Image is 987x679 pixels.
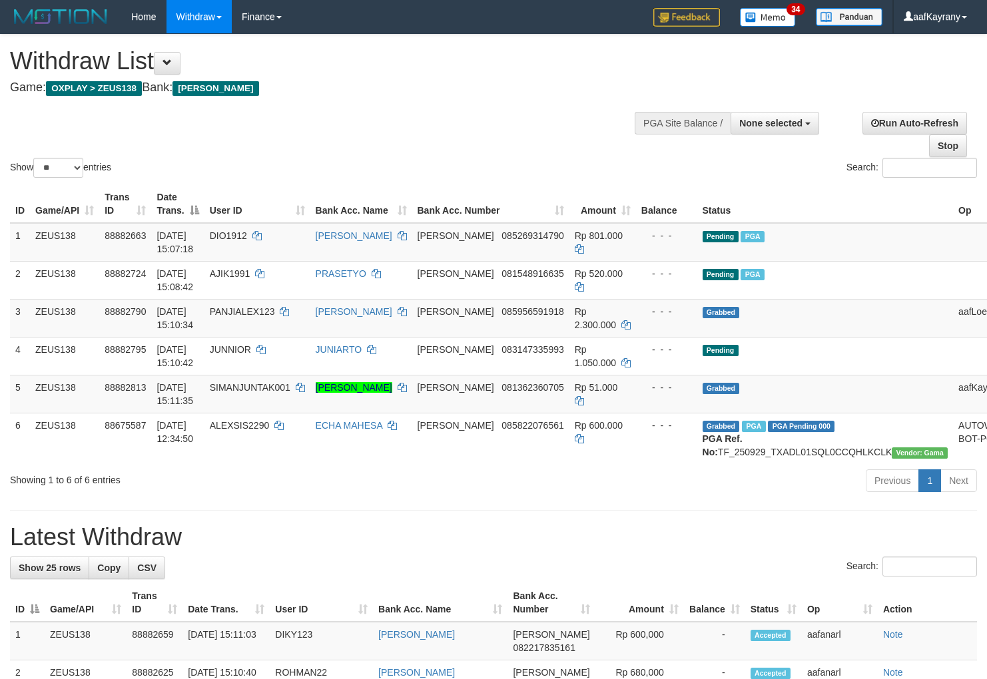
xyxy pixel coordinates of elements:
td: aafanarl [802,622,878,660]
span: Rp 51.000 [575,382,618,393]
td: [DATE] 15:11:03 [182,622,270,660]
img: MOTION_logo.png [10,7,111,27]
td: 3 [10,299,30,337]
span: Copy 083147335993 to clipboard [501,344,563,355]
span: Marked by aafanarl [741,231,764,242]
span: Rp 520.000 [575,268,623,279]
span: [DATE] 15:07:18 [157,230,193,254]
span: OXPLAY > ZEUS138 [46,81,142,96]
img: Feedback.jpg [653,8,720,27]
span: Marked by aafanarl [741,269,764,280]
span: [PERSON_NAME] [418,268,494,279]
th: Game/API: activate to sort column ascending [30,185,99,223]
select: Showentries [33,158,83,178]
button: None selected [731,112,819,134]
th: Trans ID: activate to sort column ascending [127,584,182,622]
label: Search: [846,158,977,178]
b: PGA Ref. No: [703,433,743,457]
span: [PERSON_NAME] [418,344,494,355]
th: Bank Acc. Number: activate to sort column ascending [507,584,595,622]
div: - - - [641,343,692,356]
span: [PERSON_NAME] [172,81,258,96]
a: Next [940,469,977,492]
label: Search: [846,557,977,576]
th: Balance: activate to sort column ascending [684,584,745,622]
span: [DATE] 15:08:42 [157,268,193,292]
a: [PERSON_NAME] [316,382,392,393]
div: - - - [641,381,692,394]
span: Rp 600.000 [575,420,623,431]
span: Copy 081362360705 to clipboard [501,382,563,393]
span: PANJIALEX123 [210,306,275,317]
span: [DATE] 15:10:34 [157,306,193,330]
a: PRASETYO [316,268,366,279]
h4: Game: Bank: [10,81,645,95]
div: - - - [641,267,692,280]
span: [PERSON_NAME] [418,306,494,317]
span: Grabbed [703,307,740,318]
span: [PERSON_NAME] [418,382,494,393]
label: Show entries [10,158,111,178]
td: 6 [10,413,30,464]
span: Show 25 rows [19,563,81,573]
span: Copy 085822076561 to clipboard [501,420,563,431]
a: [PERSON_NAME] [316,306,392,317]
th: User ID: activate to sort column ascending [270,584,373,622]
th: Amount: activate to sort column ascending [569,185,636,223]
span: 88882724 [105,268,146,279]
span: 88882790 [105,306,146,317]
a: [PERSON_NAME] [316,230,392,241]
a: Run Auto-Refresh [862,112,967,134]
span: AJIK1991 [210,268,250,279]
th: Bank Acc. Name: activate to sort column ascending [373,584,507,622]
td: 4 [10,337,30,375]
a: [PERSON_NAME] [378,667,455,678]
h1: Withdraw List [10,48,645,75]
span: [DATE] 15:11:35 [157,382,193,406]
div: - - - [641,229,692,242]
span: SIMANJUNTAK001 [210,382,290,393]
td: ZEUS138 [30,413,99,464]
img: Button%20Memo.svg [740,8,796,27]
td: ZEUS138 [30,261,99,299]
div: Showing 1 to 6 of 6 entries [10,468,402,487]
span: Rp 801.000 [575,230,623,241]
td: ZEUS138 [30,337,99,375]
th: ID [10,185,30,223]
span: 88882813 [105,382,146,393]
a: 1 [918,469,941,492]
td: Rp 600,000 [595,622,684,660]
div: - - - [641,419,692,432]
th: Bank Acc. Name: activate to sort column ascending [310,185,412,223]
span: CSV [137,563,157,573]
span: Pending [703,269,739,280]
img: panduan.png [816,8,882,26]
span: Copy [97,563,121,573]
td: 1 [10,622,45,660]
div: PGA Site Balance / [635,112,731,134]
a: [PERSON_NAME] [378,629,455,640]
span: DIO1912 [210,230,247,241]
span: Vendor URL: https://trx31.1velocity.biz [892,447,948,459]
span: 88675587 [105,420,146,431]
td: 1 [10,223,30,262]
td: ZEUS138 [45,622,127,660]
span: [PERSON_NAME] [513,629,589,640]
a: ECHA MAHESA [316,420,382,431]
span: Copy 082217835161 to clipboard [513,642,575,653]
input: Search: [882,158,977,178]
td: 2 [10,261,30,299]
span: Copy 081548916635 to clipboard [501,268,563,279]
td: TF_250929_TXADL01SQL0CCQHLKCLK [697,413,954,464]
th: User ID: activate to sort column ascending [204,185,310,223]
th: Balance [636,185,697,223]
span: None selected [739,118,803,128]
th: Op: activate to sort column ascending [802,584,878,622]
span: [PERSON_NAME] [513,667,589,678]
th: Date Trans.: activate to sort column ascending [182,584,270,622]
a: Previous [866,469,919,492]
span: Rp 2.300.000 [575,306,616,330]
td: - [684,622,745,660]
span: PGA Pending [768,421,834,432]
th: Amount: activate to sort column ascending [595,584,684,622]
